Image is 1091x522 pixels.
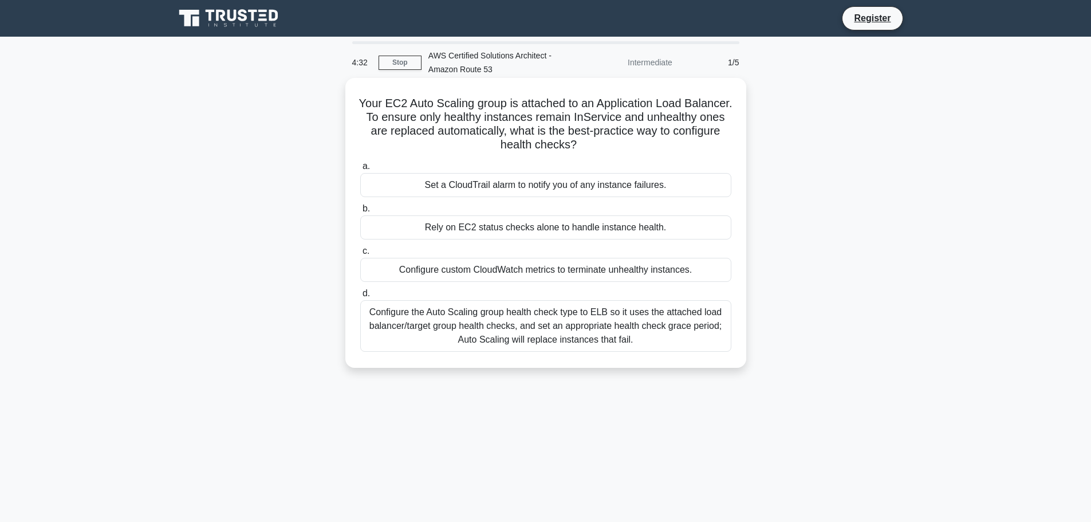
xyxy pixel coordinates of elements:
[579,51,679,74] div: Intermediate
[345,51,379,74] div: 4:32
[363,246,369,256] span: c.
[363,288,370,298] span: d.
[360,173,731,197] div: Set a CloudTrail alarm to notify you of any instance failures.
[422,44,579,81] div: AWS Certified Solutions Architect - Amazon Route 53
[359,96,732,152] h5: Your EC2 Auto Scaling group is attached to an Application Load Balancer. To ensure only healthy i...
[679,51,746,74] div: 1/5
[360,215,731,240] div: Rely on EC2 status checks alone to handle instance health.
[379,56,422,70] a: Stop
[363,203,370,213] span: b.
[360,258,731,282] div: Configure custom CloudWatch metrics to terminate unhealthy instances.
[847,11,897,25] a: Register
[363,161,370,171] span: a.
[360,300,731,352] div: Configure the Auto Scaling group health check type to ELB so it uses the attached load balancer/t...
